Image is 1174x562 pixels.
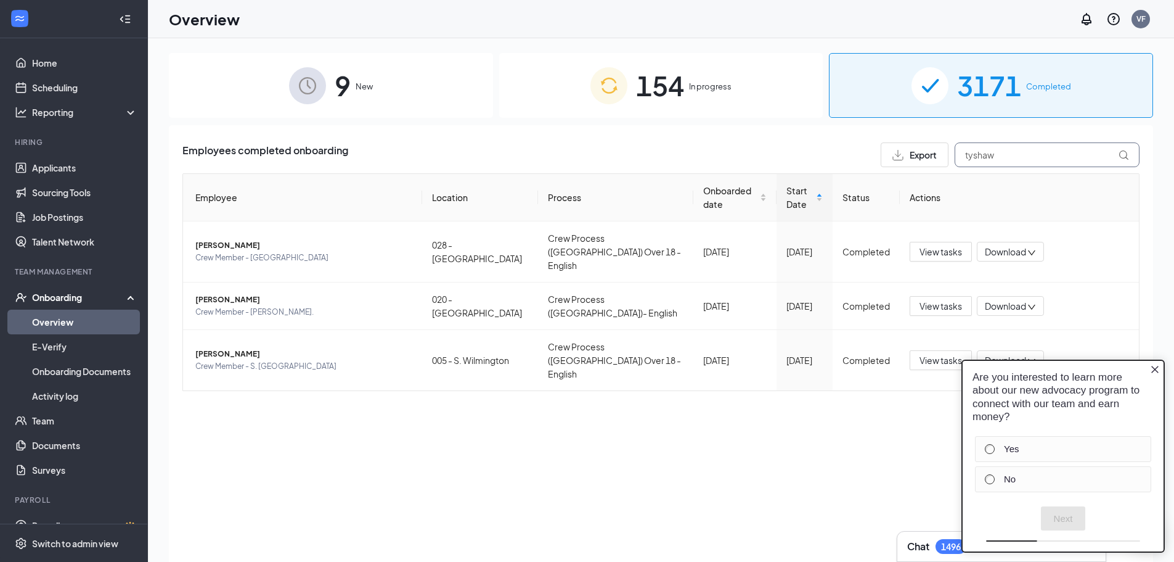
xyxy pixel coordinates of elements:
a: Scheduling [32,75,137,100]
div: [DATE] [703,353,767,367]
h3: Chat [907,540,929,553]
button: View tasks [910,296,972,316]
td: 020 - [GEOGRAPHIC_DATA] [422,283,538,330]
svg: Analysis [15,106,27,118]
th: Actions [900,174,1139,221]
span: Download [985,246,1026,258]
iframe: Sprig User Feedback Dialog [952,350,1174,562]
svg: QuestionInfo [1106,12,1121,27]
div: Onboarding [32,291,127,304]
a: PayrollCrown [32,513,137,538]
td: Crew Process ([GEOGRAPHIC_DATA]) Over 18 - English [538,221,693,283]
span: View tasks [919,353,962,367]
svg: Notifications [1079,12,1094,27]
a: Talent Network [32,229,137,254]
span: 154 [636,64,684,107]
a: Activity log [32,384,137,408]
a: Sourcing Tools [32,180,137,205]
div: [DATE] [786,353,823,367]
div: Switch to admin view [32,537,118,550]
button: Export [881,143,948,167]
button: View tasks [910,242,972,262]
div: [DATE] [703,299,767,313]
th: Status [833,174,900,221]
span: [PERSON_NAME] [195,348,412,360]
a: Onboarding Documents [32,359,137,384]
td: 005 - S. Wilmington [422,330,538,391]
span: [PERSON_NAME] [195,294,412,306]
div: Completed [842,299,890,313]
th: Employee [183,174,422,221]
a: Applicants [32,155,137,180]
span: Export [910,151,937,159]
span: View tasks [919,245,962,258]
div: [DATE] [786,299,823,313]
div: Completed [842,353,890,367]
span: 9 [335,64,351,107]
div: Completed [842,245,890,258]
a: Team [32,408,137,433]
span: View tasks [919,299,962,313]
td: Crew Process ([GEOGRAPHIC_DATA]) Over 18 - English [538,330,693,391]
span: Crew Member - S. [GEOGRAPHIC_DATA] [195,360,412,373]
span: Onboarded date [703,184,757,211]
span: down [1027,249,1036,257]
span: Crew Member - [PERSON_NAME]. [195,306,412,318]
a: Documents [32,433,137,458]
span: Completed [1026,80,1071,93]
span: down [1027,303,1036,312]
div: [DATE] [703,245,767,258]
span: Download [985,300,1026,313]
span: Employees completed onboarding [182,143,348,167]
div: Hiring [15,137,135,147]
th: Process [538,174,693,221]
svg: Collapse [119,13,131,25]
span: Start Date [786,184,813,211]
th: Location [422,174,538,221]
div: [DATE] [786,245,823,258]
svg: Settings [15,537,27,550]
span: In progress [689,80,732,93]
h1: Overview [169,9,240,30]
td: 028 - [GEOGRAPHIC_DATA] [422,221,538,283]
svg: WorkstreamLogo [14,12,26,25]
a: Job Postings [32,205,137,229]
button: View tasks [910,350,972,370]
div: 1496 [941,542,961,552]
a: Home [32,51,137,75]
svg: UserCheck [15,291,27,304]
span: Crew Member - [GEOGRAPHIC_DATA] [195,252,412,264]
span: [PERSON_NAME] [195,239,412,252]
td: Crew Process ([GEOGRAPHIC_DATA])- English [538,283,693,330]
input: Search by Name, Job Posting, or Process [955,143,1139,167]
div: Reporting [32,106,138,118]
a: Surveys [32,458,137,482]
div: VF [1136,14,1146,24]
a: E-Verify [32,334,137,359]
a: Overview [32,310,137,334]
th: Onboarded date [693,174,777,221]
span: 3171 [957,64,1021,107]
div: Payroll [15,495,135,505]
div: Team Management [15,267,135,277]
span: New [356,80,373,93]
